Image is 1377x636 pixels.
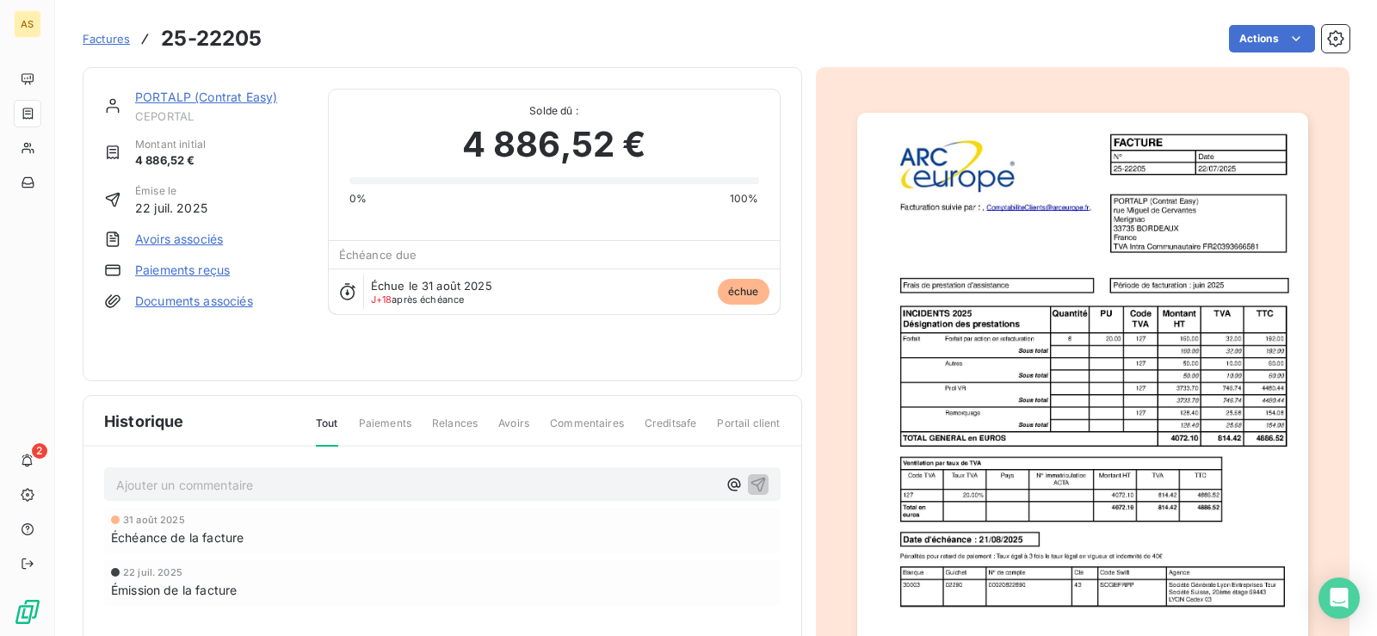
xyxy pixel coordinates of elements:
h3: 25-22205 [161,23,262,54]
span: Commentaires [550,416,624,445]
a: Paiements reçus [135,262,230,279]
span: Solde dû : [349,103,759,119]
a: Factures [83,30,130,47]
span: 22 juil. 2025 [123,567,182,577]
span: Factures [83,32,130,46]
div: AS [14,10,41,38]
span: Avoirs [498,416,529,445]
span: Historique [104,410,184,433]
span: Échue le 31 août 2025 [371,279,492,293]
span: échue [718,279,769,305]
span: Tout [316,416,338,447]
span: Montant initial [135,137,206,152]
span: 22 juil. 2025 [135,199,207,217]
a: Documents associés [135,293,253,310]
span: Émise le [135,183,207,199]
span: Échéance de la facture [111,528,244,546]
span: J+18 [371,293,392,306]
span: 31 août 2025 [123,515,185,525]
span: après échéance [371,294,465,305]
span: CEPORTAL [135,109,307,123]
div: Open Intercom Messenger [1318,577,1360,619]
img: Logo LeanPay [14,598,41,626]
span: 2 [32,443,47,459]
span: Paiements [359,416,411,445]
span: Relances [432,416,478,445]
span: 4 886,52 € [135,152,206,170]
span: 0% [349,191,367,207]
span: Émission de la facture [111,581,237,599]
a: PORTALP (Contrat Easy) [135,90,277,104]
a: Avoirs associés [135,231,223,248]
span: 4 886,52 € [462,119,646,170]
button: Actions [1229,25,1315,52]
span: Portail client [717,416,780,445]
span: 100% [730,191,759,207]
span: Creditsafe [645,416,697,445]
span: Échéance due [339,248,417,262]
